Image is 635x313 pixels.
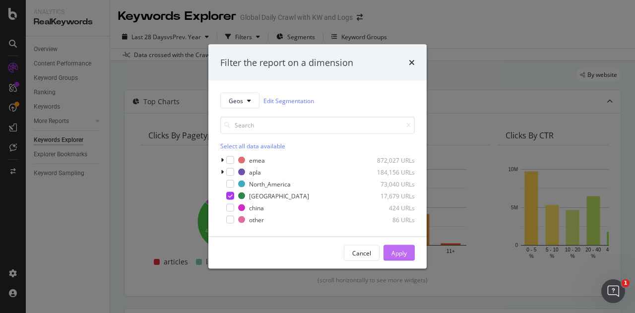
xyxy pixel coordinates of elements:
span: 1 [622,279,630,287]
div: North_America [249,180,291,188]
button: Apply [383,245,415,261]
div: 86 URLs [366,215,415,224]
input: Search [220,117,415,134]
div: 184,156 URLs [366,168,415,176]
div: emea [249,156,265,164]
button: Cancel [344,245,380,261]
div: china [249,203,264,212]
div: 872,027 URLs [366,156,415,164]
div: 424 URLs [366,203,415,212]
div: Filter the report on a dimension [220,56,353,69]
div: modal [208,44,427,269]
div: times [409,56,415,69]
button: Geos [220,93,259,109]
div: other [249,215,264,224]
div: Select all data available [220,142,415,150]
span: Geos [229,96,243,105]
div: 73,040 URLs [366,180,415,188]
div: Apply [391,249,407,257]
iframe: Intercom live chat [601,279,625,303]
div: 17,679 URLs [366,191,415,200]
div: [GEOGRAPHIC_DATA] [249,191,309,200]
a: Edit Segmentation [263,95,314,106]
div: Cancel [352,249,371,257]
div: apla [249,168,261,176]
